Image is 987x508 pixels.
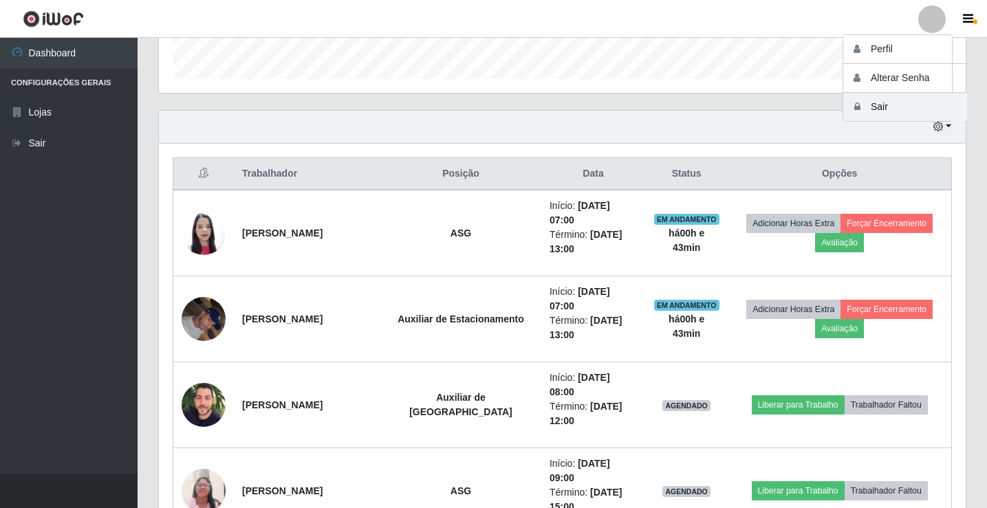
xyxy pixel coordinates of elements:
[746,214,840,233] button: Adicionar Horas Extra
[669,228,704,253] strong: há 00 h e 43 min
[242,313,323,324] strong: [PERSON_NAME]
[234,158,380,190] th: Trabalhador
[845,395,928,415] button: Trabalhador Faltou
[662,400,711,411] span: AGENDADO
[843,35,967,64] button: Perfil
[398,313,524,324] strong: Auxiliar de Estacionamento
[550,228,637,256] li: Término:
[541,158,645,190] th: Data
[550,285,637,313] li: Início:
[550,399,637,428] li: Término:
[843,64,967,93] button: Alterar Senha
[752,481,845,500] button: Liberar para Trabalho
[550,313,637,342] li: Término:
[815,319,864,338] button: Avaliação
[645,158,728,190] th: Status
[550,458,610,483] time: [DATE] 09:00
[409,392,512,417] strong: Auxiliar de [GEOGRAPHIC_DATA]
[242,399,323,410] strong: [PERSON_NAME]
[550,286,610,311] time: [DATE] 07:00
[654,300,719,311] span: EM ANDAMENTO
[843,93,967,121] button: Sair
[550,199,637,228] li: Início:
[840,214,933,233] button: Forçar Encerramento
[550,200,610,225] time: [DATE] 07:00
[845,481,928,500] button: Trabalhador Faltou
[242,485,323,496] strong: [PERSON_NAME]
[746,300,840,319] button: Adicionar Horas Extra
[550,371,637,399] li: Início:
[669,313,704,339] strong: há 00 h e 43 min
[752,395,845,415] button: Liberar para Trabalho
[182,203,226,262] img: 1732967695446.jpeg
[182,289,226,348] img: 1754491826586.jpeg
[728,158,951,190] th: Opções
[451,485,471,496] strong: ASG
[550,456,637,485] li: Início:
[654,214,719,225] span: EM ANDAMENTO
[182,377,226,432] img: 1683118670739.jpeg
[840,300,933,319] button: Forçar Encerramento
[23,10,84,27] img: CoreUI Logo
[662,486,711,497] span: AGENDADO
[451,228,471,239] strong: ASG
[242,228,323,239] strong: [PERSON_NAME]
[380,158,541,190] th: Posição
[815,233,864,252] button: Avaliação
[550,372,610,397] time: [DATE] 08:00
